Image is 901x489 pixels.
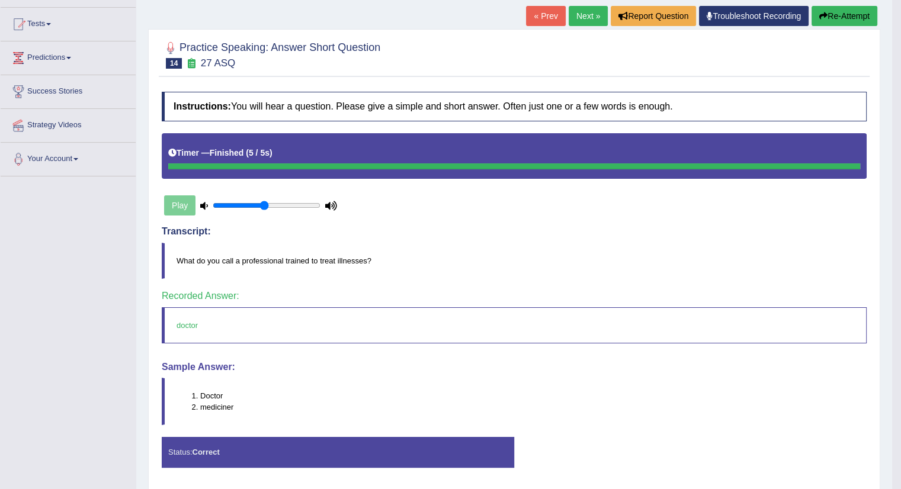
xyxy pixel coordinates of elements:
[162,291,867,301] h4: Recorded Answer:
[162,307,867,343] blockquote: doctor
[200,390,866,401] li: Doctor
[162,243,867,279] blockquote: What do you call a professional trained to treat illnesses?
[162,362,867,372] h4: Sample Answer:
[162,92,867,121] h4: You will hear a question. Please give a simple and short answer. Often just one or a few words is...
[1,143,136,172] a: Your Account
[200,401,866,413] li: mediciner
[168,149,272,157] h5: Timer —
[526,6,565,26] a: « Prev
[569,6,608,26] a: Next »
[812,6,877,26] button: Re-Attempt
[246,148,249,157] b: (
[192,448,219,456] strong: Correct
[210,148,244,157] b: Finished
[185,58,197,69] small: Exam occurring question
[1,109,136,139] a: Strategy Videos
[166,58,182,69] span: 14
[249,148,270,157] b: 5 / 5s
[1,8,136,37] a: Tests
[162,437,514,467] div: Status:
[201,57,236,69] small: 27 ASQ
[162,39,380,69] h2: Practice Speaking: Answer Short Question
[162,226,867,237] h4: Transcript:
[1,41,136,71] a: Predictions
[611,6,696,26] button: Report Question
[1,75,136,105] a: Success Stories
[699,6,809,26] a: Troubleshoot Recording
[270,148,272,157] b: )
[174,101,231,111] b: Instructions:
